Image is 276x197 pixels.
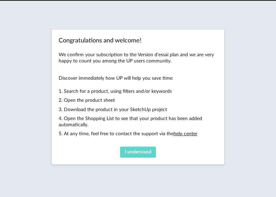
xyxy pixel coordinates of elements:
p: 3. Download the product in your SketchUp project [59,107,217,113]
p: 5. At any time, feel free to contact the support via the [59,131,217,137]
button: I understand [120,147,156,158]
div: Congratulations and welcome! [52,30,224,165]
p: We confirm your subscription to the Version d'essai plan and we are very happy to count you among... [59,52,217,64]
span: Congratulations and welcome! [59,38,141,44]
p: 4. Open the Shopping List to see that your product has been added automatically. [59,116,217,128]
p: 2. Open the product sheet [59,97,217,104]
p: Discover immediately how UP will help you save time: [59,75,217,81]
a: help center [174,131,197,136]
span: I understand [125,150,151,155]
p: 1. Search for a product, using filters and/or keywords [59,88,217,95]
